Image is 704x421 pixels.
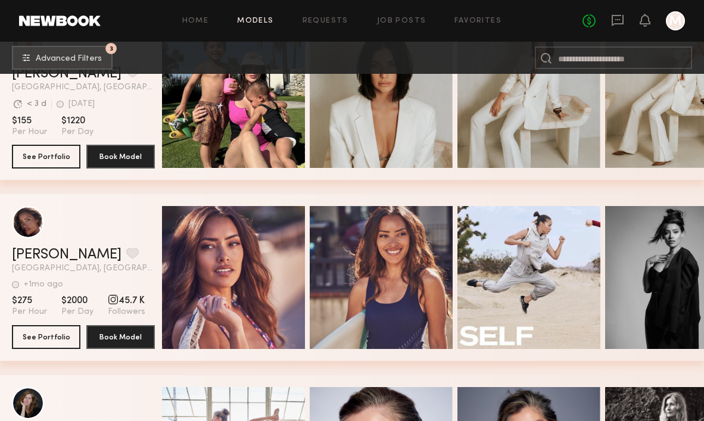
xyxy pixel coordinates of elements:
[12,115,47,127] span: $155
[12,264,155,273] span: [GEOGRAPHIC_DATA], [GEOGRAPHIC_DATA]
[61,115,94,127] span: $1220
[108,307,145,317] span: Followers
[61,295,94,307] span: $2000
[12,67,122,81] a: [PERSON_NAME]
[12,248,122,262] a: [PERSON_NAME]
[86,145,155,169] button: Book Model
[377,17,426,25] a: Job Posts
[12,325,80,349] button: See Portfolio
[12,145,80,169] button: See Portfolio
[108,295,145,307] span: 45.7 K
[12,295,47,307] span: $275
[454,17,501,25] a: Favorites
[12,83,155,92] span: [GEOGRAPHIC_DATA], [GEOGRAPHIC_DATA]
[68,100,95,108] div: [DATE]
[61,307,94,317] span: Per Day
[666,11,685,30] a: M
[36,55,102,63] span: Advanced Filters
[182,17,209,25] a: Home
[110,46,113,51] span: 3
[24,280,63,289] div: +1mo ago
[237,17,273,25] a: Models
[303,17,348,25] a: Requests
[27,100,46,108] div: < 3 d
[61,127,94,138] span: Per Day
[12,127,47,138] span: Per Hour
[12,46,113,70] button: 3Advanced Filters
[86,325,155,349] button: Book Model
[12,307,47,317] span: Per Hour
